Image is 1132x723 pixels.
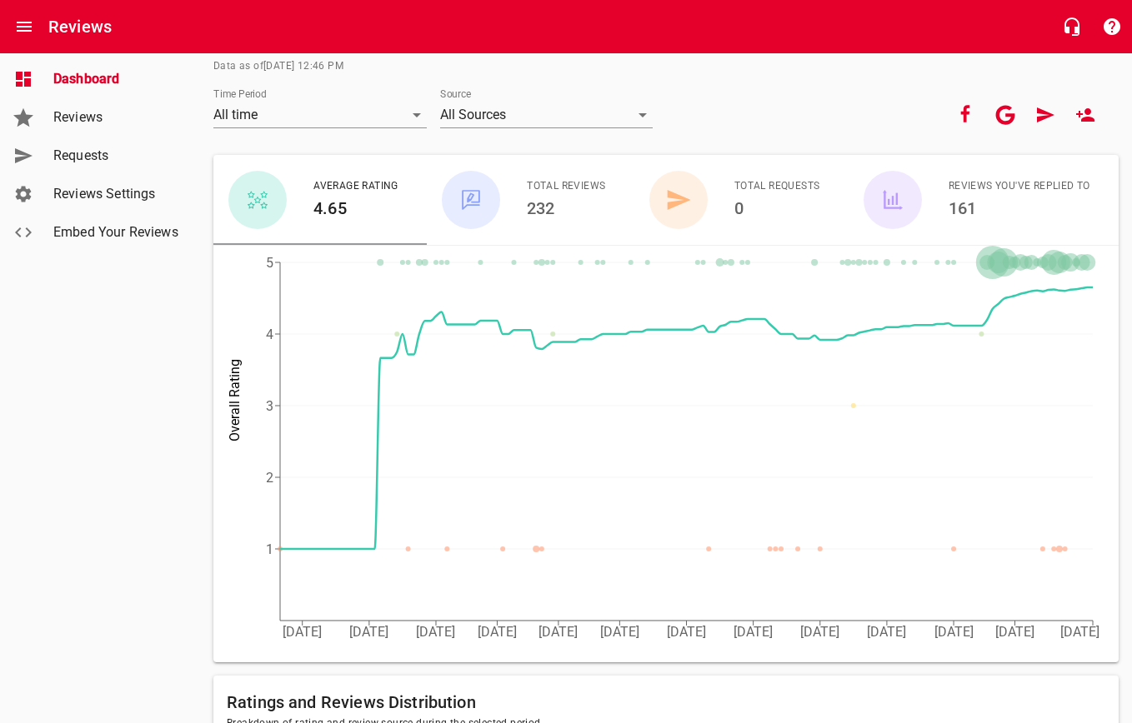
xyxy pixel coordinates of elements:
tspan: [DATE] [800,624,839,640]
button: Your Facebook account is connected [945,95,985,135]
tspan: [DATE] [934,624,974,640]
tspan: [DATE] [995,624,1034,640]
tspan: Overall Rating [227,359,243,441]
span: Reviews You've Replied To [949,178,1090,195]
label: Source [440,89,471,99]
button: Your google account is connected [985,95,1025,135]
tspan: 4 [266,327,273,342]
span: Dashboard [53,69,180,89]
h6: 232 [527,195,605,222]
h6: 161 [949,195,1090,222]
label: Time Period [213,89,267,99]
h6: Ratings and Reviews Distribution [227,689,1105,716]
h6: 0 [734,195,820,222]
div: All Sources [440,102,654,128]
tspan: 2 [266,470,273,486]
tspan: [DATE] [283,624,322,640]
tspan: [DATE] [349,624,388,640]
tspan: [DATE] [416,624,455,640]
tspan: [DATE] [667,624,706,640]
span: Embed Your Reviews [53,222,180,242]
span: Total Reviews [527,178,605,195]
button: Support Portal [1092,7,1132,47]
a: New User [1065,95,1105,135]
h6: Reviews [48,13,112,40]
h6: 4.65 [313,195,398,222]
span: Data as of [DATE] 12:46 PM [213,58,1119,75]
tspan: 5 [266,255,273,271]
button: Live Chat [1052,7,1092,47]
tspan: 3 [266,398,273,414]
tspan: [DATE] [1060,624,1099,640]
tspan: [DATE] [867,624,906,640]
span: Average Rating [313,178,398,195]
tspan: [DATE] [600,624,639,640]
tspan: 1 [266,541,273,557]
span: Requests [53,146,180,166]
span: Reviews Settings [53,184,180,204]
span: Total Requests [734,178,820,195]
tspan: [DATE] [478,624,517,640]
span: Reviews [53,107,180,127]
div: All time [213,102,427,128]
tspan: [DATE] [538,624,578,640]
a: Request Review [1025,95,1065,135]
button: Open drawer [4,7,44,47]
tspan: [DATE] [734,624,773,640]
